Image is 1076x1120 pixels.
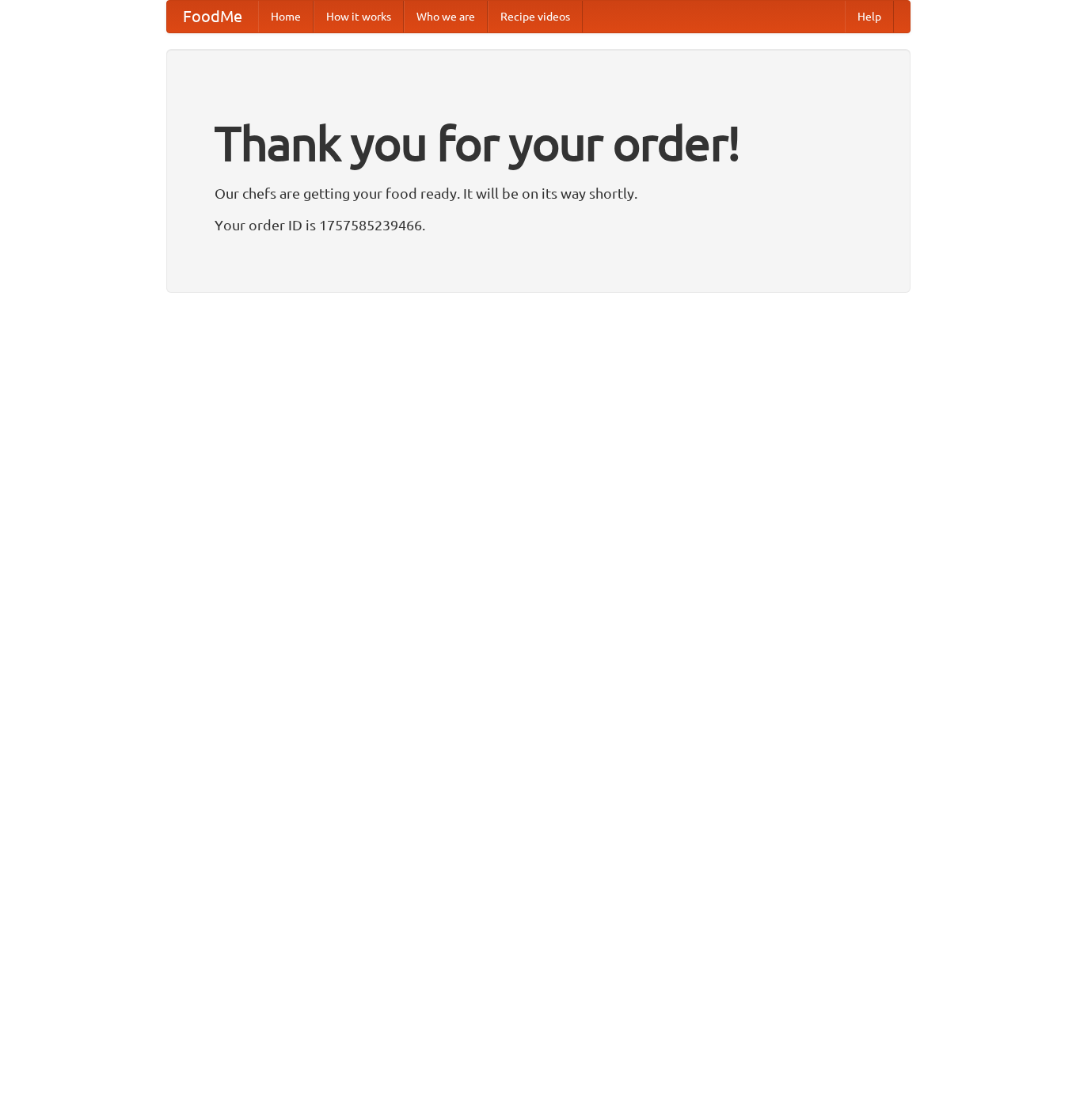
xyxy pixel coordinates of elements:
a: Home [258,1,314,32]
a: How it works [314,1,404,32]
a: Who we are [404,1,488,32]
p: Our chefs are getting your food ready. It will be on its way shortly. [215,181,862,205]
a: Recipe videos [488,1,583,32]
h1: Thank you for your order! [215,105,862,181]
p: Your order ID is 1757585239466. [215,213,862,237]
a: FoodMe [167,1,258,32]
a: Help [845,1,894,32]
